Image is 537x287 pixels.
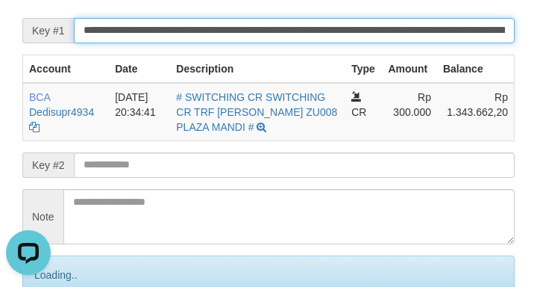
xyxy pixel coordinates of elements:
[22,152,74,178] span: Key #2
[29,121,40,133] a: Copy Dedisupr4934 to clipboard
[345,55,382,83] th: Type
[437,55,515,83] th: Balance
[23,55,110,83] th: Account
[29,91,50,103] span: BCA
[351,106,366,118] span: CR
[109,83,170,141] td: [DATE] 20:34:41
[22,189,63,244] span: Note
[29,106,94,118] a: Dedisupr4934
[437,83,515,141] td: Rp 1.343.662,20
[382,55,437,83] th: Amount
[109,55,170,83] th: Date
[170,55,345,83] th: Description
[176,91,337,133] a: # SWITCHING CR SWITCHING CR TRF [PERSON_NAME] ZU008 PLAZA MANDI #
[22,18,74,43] span: Key #1
[6,6,51,51] button: Open LiveChat chat widget
[382,83,437,141] td: Rp 300.000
